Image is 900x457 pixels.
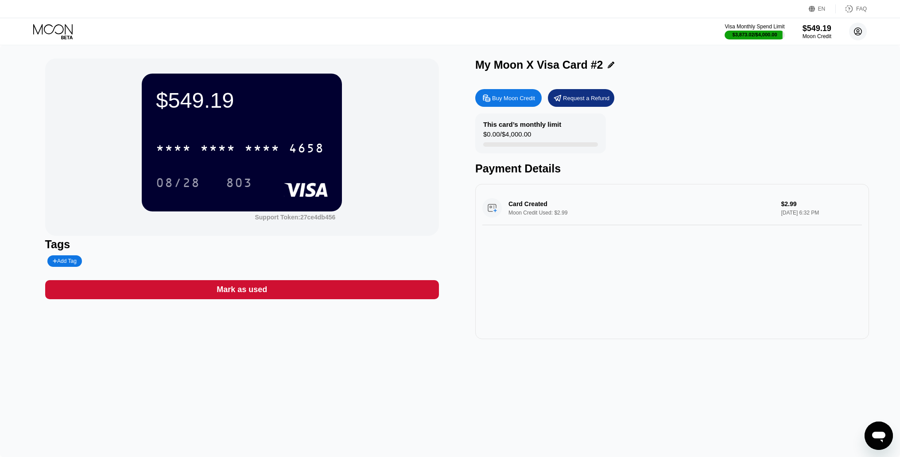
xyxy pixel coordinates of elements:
[156,177,200,191] div: 08/28
[226,177,252,191] div: 803
[725,23,784,30] div: Visa Monthly Spend Limit
[836,4,867,13] div: FAQ
[156,88,328,113] div: $549.19
[217,285,267,295] div: Mark as used
[725,23,784,39] div: Visa Monthly Spend Limit$3,873.02/$4,000.00
[255,214,335,221] div: Support Token:27ce4db456
[149,172,207,194] div: 08/28
[475,89,542,107] div: Buy Moon Credit
[818,6,826,12] div: EN
[47,255,82,267] div: Add Tag
[856,6,867,12] div: FAQ
[809,4,836,13] div: EN
[255,214,335,221] div: Support Token: 27ce4db456
[492,94,535,102] div: Buy Moon Credit
[803,33,831,39] div: Moon Credit
[219,172,259,194] div: 803
[803,24,831,39] div: $549.19Moon Credit
[483,130,531,142] div: $0.00 / $4,000.00
[289,142,324,156] div: 4658
[733,32,777,37] div: $3,873.02 / $4,000.00
[53,258,77,264] div: Add Tag
[803,24,831,33] div: $549.19
[475,59,603,71] div: My Moon X Visa Card #2
[865,422,893,450] iframe: Knap til at åbne messaging-vindue, samtale i gang
[563,94,609,102] div: Request a Refund
[475,162,869,175] div: Payment Details
[45,238,439,251] div: Tags
[483,121,561,128] div: This card’s monthly limit
[548,89,614,107] div: Request a Refund
[45,280,439,299] div: Mark as used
